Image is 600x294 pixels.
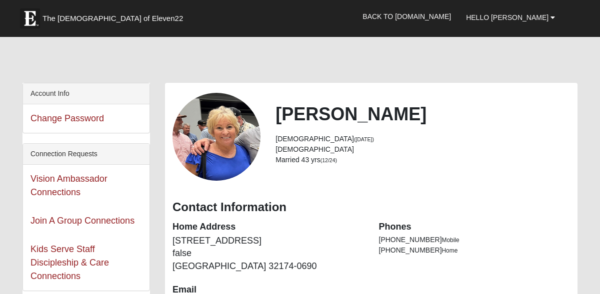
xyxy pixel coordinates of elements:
[442,247,458,254] span: Home
[379,245,570,256] li: [PHONE_NUMBER]
[172,235,364,273] dd: [STREET_ADDRESS] false [GEOGRAPHIC_DATA] 32174-0690
[172,221,364,234] dt: Home Address
[379,235,570,245] li: [PHONE_NUMBER]
[320,157,337,163] small: (12/24)
[379,221,570,234] dt: Phones
[15,3,215,28] a: The [DEMOGRAPHIC_DATA] of Eleven22
[275,155,570,165] li: Married 43 yrs
[30,216,134,226] a: Join A Group Connections
[355,4,458,29] a: Back to [DOMAIN_NAME]
[172,200,570,215] h3: Contact Information
[30,113,104,123] a: Change Password
[42,13,183,23] span: The [DEMOGRAPHIC_DATA] of Eleven22
[20,8,40,28] img: Eleven22 logo
[172,93,260,181] a: View Fullsize Photo
[466,13,548,21] span: Hello [PERSON_NAME]
[354,136,374,142] small: ([DATE])
[442,237,459,244] span: Mobile
[275,134,570,144] li: [DEMOGRAPHIC_DATA]
[30,174,107,197] a: Vision Ambassador Connections
[23,144,149,165] div: Connection Requests
[30,244,109,281] a: Kids Serve Staff Discipleship & Care Connections
[275,103,570,125] h2: [PERSON_NAME]
[23,83,149,104] div: Account Info
[275,144,570,155] li: [DEMOGRAPHIC_DATA]
[458,5,562,30] a: Hello [PERSON_NAME]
